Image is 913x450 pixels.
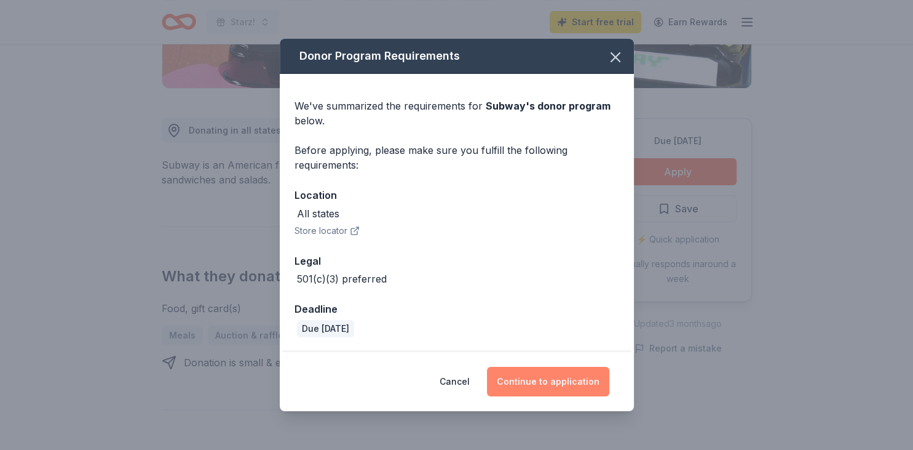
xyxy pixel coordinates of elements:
div: All states [297,206,339,221]
button: Store locator [294,223,360,238]
button: Continue to application [487,367,609,396]
div: Location [294,187,619,203]
span: Subway 's donor program [486,100,611,112]
div: Before applying, please make sure you fulfill the following requirements: [294,143,619,172]
div: 501(c)(3) preferred [297,271,387,286]
div: We've summarized the requirements for below. [294,98,619,128]
div: Deadline [294,301,619,317]
div: Donor Program Requirements [280,39,634,74]
button: Cancel [440,367,470,396]
div: Legal [294,253,619,269]
div: Due [DATE] [297,320,354,337]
